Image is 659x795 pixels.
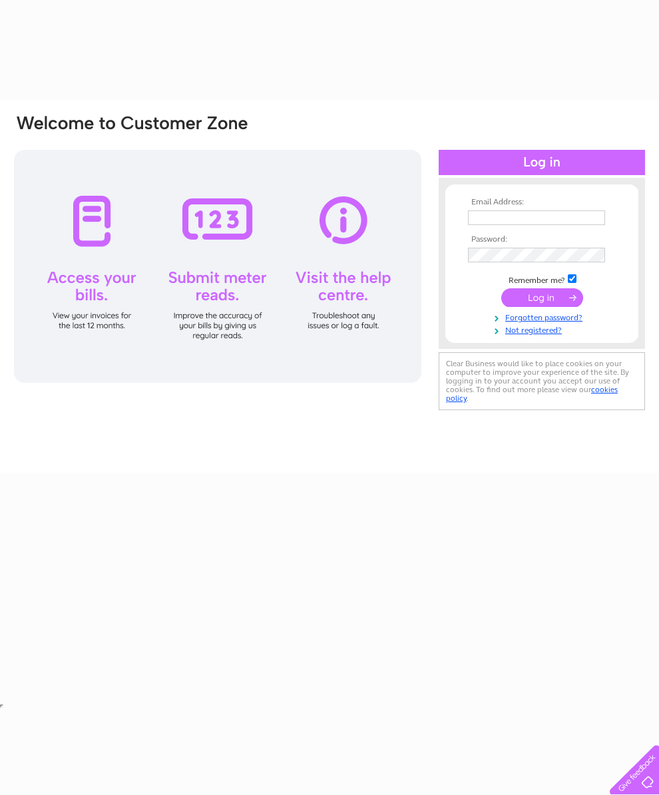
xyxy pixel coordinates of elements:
[468,323,619,336] a: Not registered?
[501,288,583,307] input: Submit
[446,385,618,403] a: cookies policy
[465,272,619,286] td: Remember me?
[439,352,645,410] div: Clear Business would like to place cookies on your computer to improve your experience of the sit...
[465,198,619,207] th: Email Address:
[468,310,619,323] a: Forgotten password?
[465,235,619,244] th: Password:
